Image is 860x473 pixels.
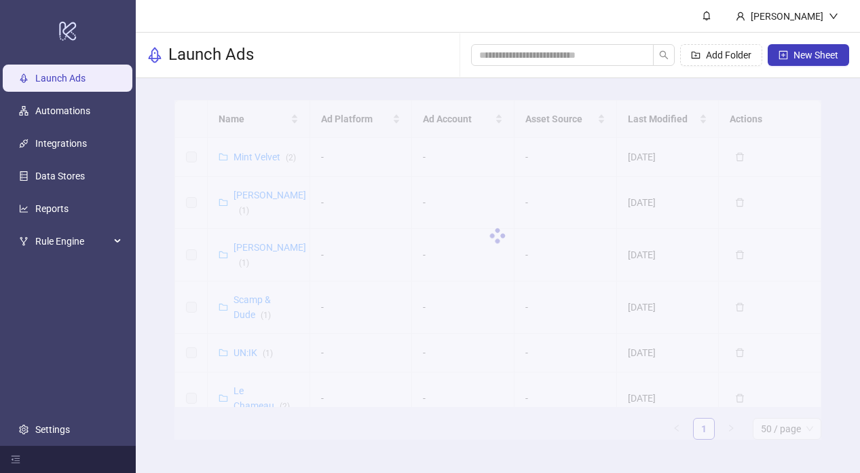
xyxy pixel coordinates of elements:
a: Automations [35,105,90,116]
a: Settings [35,424,70,435]
span: search [659,50,669,60]
button: Add Folder [680,44,762,66]
span: user [736,12,745,21]
span: Rule Engine [35,228,110,255]
a: Launch Ads [35,73,86,84]
span: bell [702,11,711,20]
span: down [829,12,838,21]
a: Integrations [35,138,87,149]
a: Data Stores [35,171,85,181]
span: New Sheet [793,50,838,60]
button: New Sheet [768,44,849,66]
a: Reports [35,203,69,214]
span: menu-fold [11,455,20,464]
h3: Launch Ads [168,44,254,66]
span: plus-square [779,50,788,60]
span: rocket [147,47,163,63]
span: Add Folder [706,50,751,60]
span: fork [19,236,29,246]
span: folder-add [691,50,700,60]
div: [PERSON_NAME] [745,9,829,24]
